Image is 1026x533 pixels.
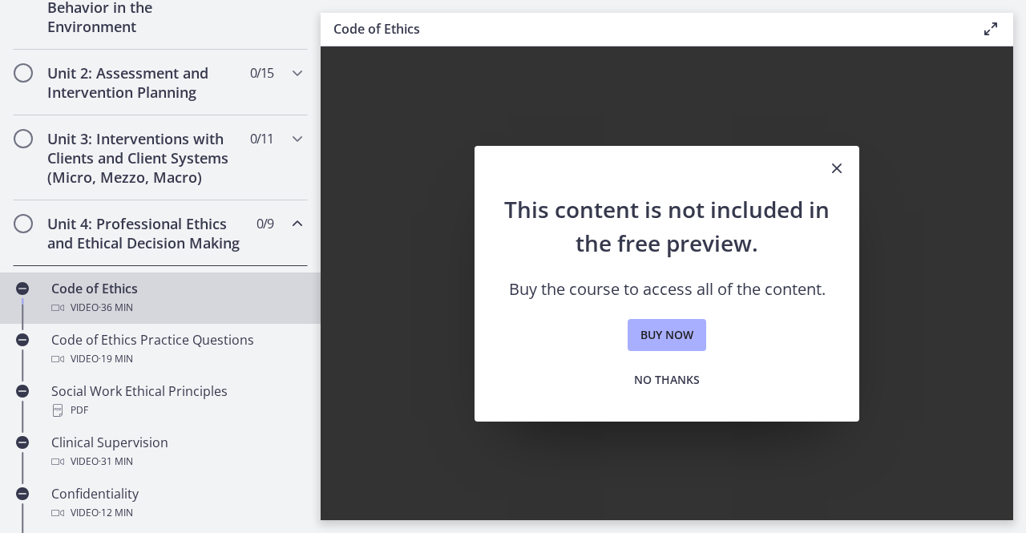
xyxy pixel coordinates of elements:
[250,129,273,148] span: 0 / 11
[51,382,301,420] div: Social Work Ethical Principles
[628,319,706,351] a: Buy now
[99,349,133,369] span: · 19 min
[51,484,301,523] div: Confidentiality
[500,279,834,300] p: Buy the course to access all of the content.
[51,330,301,369] div: Code of Ethics Practice Questions
[51,279,301,317] div: Code of Ethics
[500,192,834,260] h2: This content is not included in the free preview.
[51,349,301,369] div: Video
[99,298,133,317] span: · 36 min
[640,325,693,345] span: Buy now
[51,433,301,471] div: Clinical Supervision
[51,298,301,317] div: Video
[47,214,243,252] h2: Unit 4: Professional Ethics and Ethical Decision Making
[51,452,301,471] div: Video
[99,452,133,471] span: · 31 min
[250,63,273,83] span: 0 / 15
[47,63,243,102] h2: Unit 2: Assessment and Intervention Planning
[256,214,273,233] span: 0 / 9
[99,503,133,523] span: · 12 min
[814,146,859,192] button: Close
[51,401,301,420] div: PDF
[47,129,243,187] h2: Unit 3: Interventions with Clients and Client Systems (Micro, Mezzo, Macro)
[51,503,301,523] div: Video
[621,364,713,396] button: No thanks
[333,19,955,38] h3: Code of Ethics
[634,370,700,390] span: No thanks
